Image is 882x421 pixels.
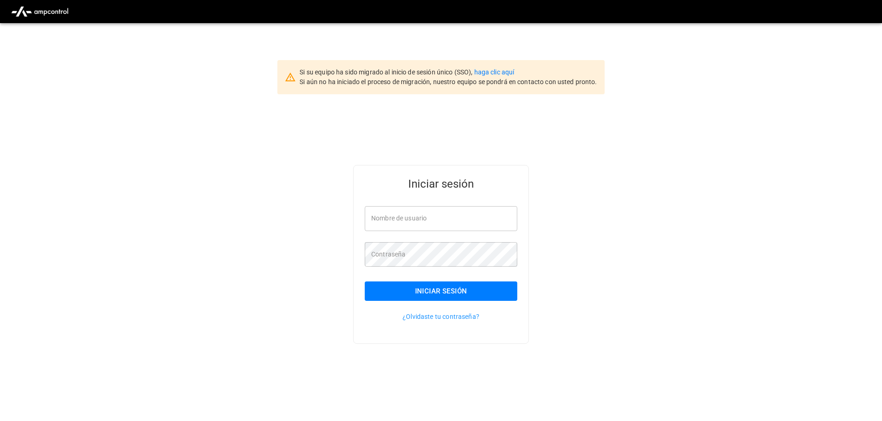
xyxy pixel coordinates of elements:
button: Iniciar sesión [365,281,517,301]
span: Si su equipo ha sido migrado al inicio de sesión único (SSO), [300,68,474,76]
span: Si aún no ha iniciado el proceso de migración, nuestro equipo se pondrá en contacto con usted pro... [300,78,597,85]
p: ¿Olvidaste tu contraseña? [365,312,517,321]
h5: Iniciar sesión [365,177,517,191]
img: ampcontrol.io logo [7,3,72,20]
a: haga clic aquí [474,68,514,76]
